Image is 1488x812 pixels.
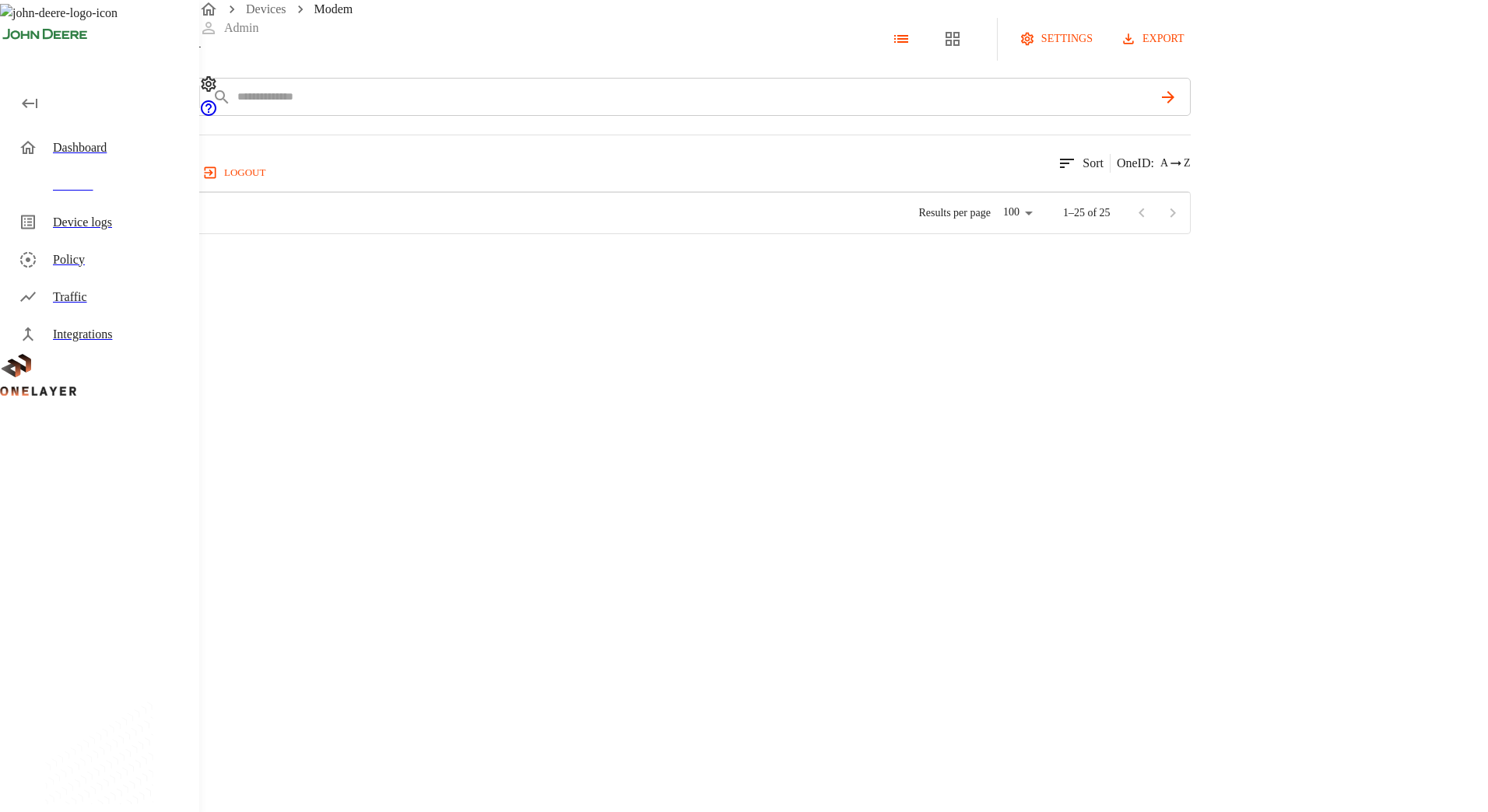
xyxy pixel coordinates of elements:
p: 1–25 of 25 [1063,205,1111,221]
a: onelayer-support [199,107,218,120]
p: Admin [224,19,258,37]
span: Support Portal [199,107,218,120]
a: Devices [246,2,286,16]
div: 100 [997,201,1038,224]
button: logout [199,160,272,185]
a: logout [199,160,1488,185]
p: Results per page [918,205,991,221]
